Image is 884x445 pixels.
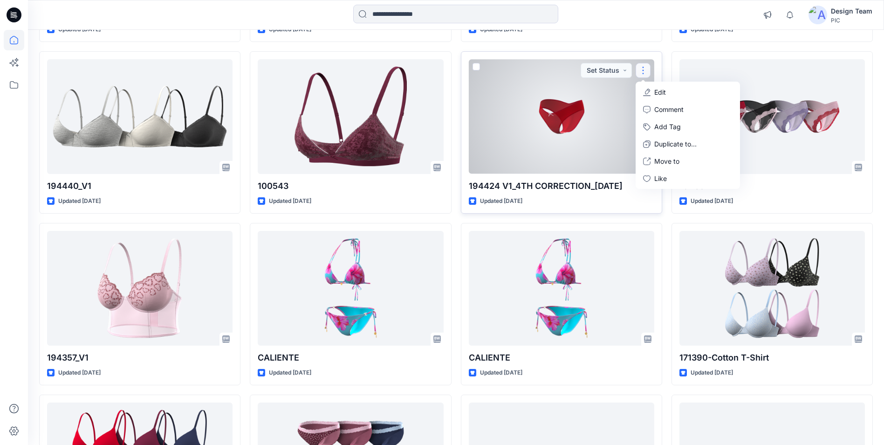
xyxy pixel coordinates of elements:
a: CALIENTE [258,231,443,345]
button: Add Tag [637,118,738,135]
p: Updated [DATE] [480,368,522,378]
a: 194354 [679,59,865,174]
p: 171390-Cotton T-Shirt [679,351,865,364]
a: 194357_V1 [47,231,233,345]
p: Duplicate to... [654,139,697,149]
p: Comment [654,104,684,114]
p: Updated [DATE] [691,196,733,206]
a: 194440_V1 [47,59,233,174]
div: Design Team [831,6,872,17]
a: 194424 V1_4TH CORRECTION_9OCT [469,59,654,174]
a: Edit [637,83,738,101]
p: Updated [DATE] [691,368,733,378]
p: Updated [DATE] [269,196,311,206]
p: 194354 [679,180,865,193]
p: 194424 V1_4TH CORRECTION_[DATE] [469,180,654,193]
p: CALIENTE [469,351,654,364]
p: 100543 [258,180,443,193]
a: 100543 [258,59,443,174]
p: 194357_V1 [47,351,233,364]
div: PIC [831,17,872,24]
p: Updated [DATE] [269,368,311,378]
p: Like [654,174,667,183]
p: CALIENTE [258,351,443,364]
a: CALIENTE [469,231,654,345]
p: Updated [DATE] [480,196,522,206]
p: Edit [654,87,666,97]
img: avatar [809,6,827,24]
p: Updated [DATE] [58,368,101,378]
a: 171390-Cotton T-Shirt [679,231,865,345]
p: 194440_V1 [47,180,233,193]
p: Updated [DATE] [58,196,101,206]
p: Move to [654,156,679,166]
